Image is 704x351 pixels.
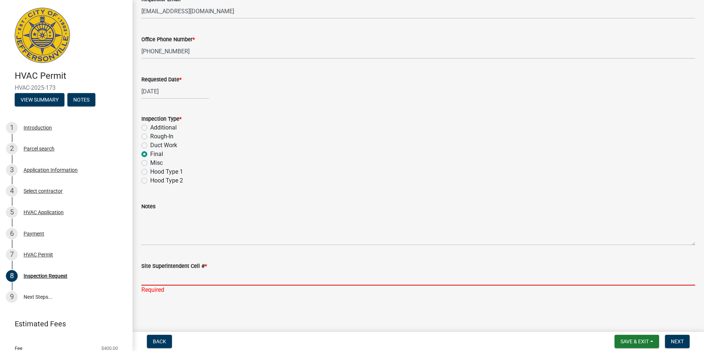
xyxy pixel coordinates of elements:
[24,252,53,257] div: HVAC Permit
[141,37,195,42] label: Office Phone Number
[15,346,22,351] span: Fee
[150,141,177,150] label: Duct Work
[147,335,172,348] button: Back
[150,159,163,167] label: Misc
[6,164,18,176] div: 3
[150,132,173,141] label: Rough-In
[620,338,649,344] span: Save & Exit
[6,143,18,155] div: 2
[6,185,18,197] div: 4
[665,335,690,348] button: Next
[24,167,78,173] div: Application Information
[141,77,182,82] label: Requested Date
[6,249,18,260] div: 7
[15,97,64,103] wm-modal-confirm: Summary
[6,122,18,134] div: 1
[150,167,183,176] label: Hood Type 1
[671,338,684,344] span: Next
[150,123,177,132] label: Additional
[141,84,209,99] input: mm/dd/yyyy
[24,273,67,279] div: Inspection Request
[15,84,118,91] span: HVAC-2025-173
[24,231,44,236] div: Payment
[24,146,54,151] div: Parcel search
[101,346,118,351] span: $400.00
[153,338,166,344] span: Back
[141,204,155,209] label: Notes
[24,188,63,194] div: Select contractor
[6,316,121,331] a: Estimated Fees
[141,286,695,294] div: Required
[150,150,163,159] label: Final
[6,270,18,282] div: 8
[15,71,127,81] h4: HVAC Permit
[6,206,18,218] div: 5
[141,117,182,122] label: Inspection Type
[67,97,95,103] wm-modal-confirm: Notes
[141,264,207,269] label: Site Superintendent Cell #
[615,335,659,348] button: Save & Exit
[15,93,64,106] button: View Summary
[6,291,18,303] div: 9
[67,93,95,106] button: Notes
[150,176,183,185] label: Hood Type 2
[6,228,18,240] div: 6
[24,210,64,215] div: HVAC Application
[15,8,70,63] img: City of Jeffersonville, Indiana
[24,125,52,130] div: Introduction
